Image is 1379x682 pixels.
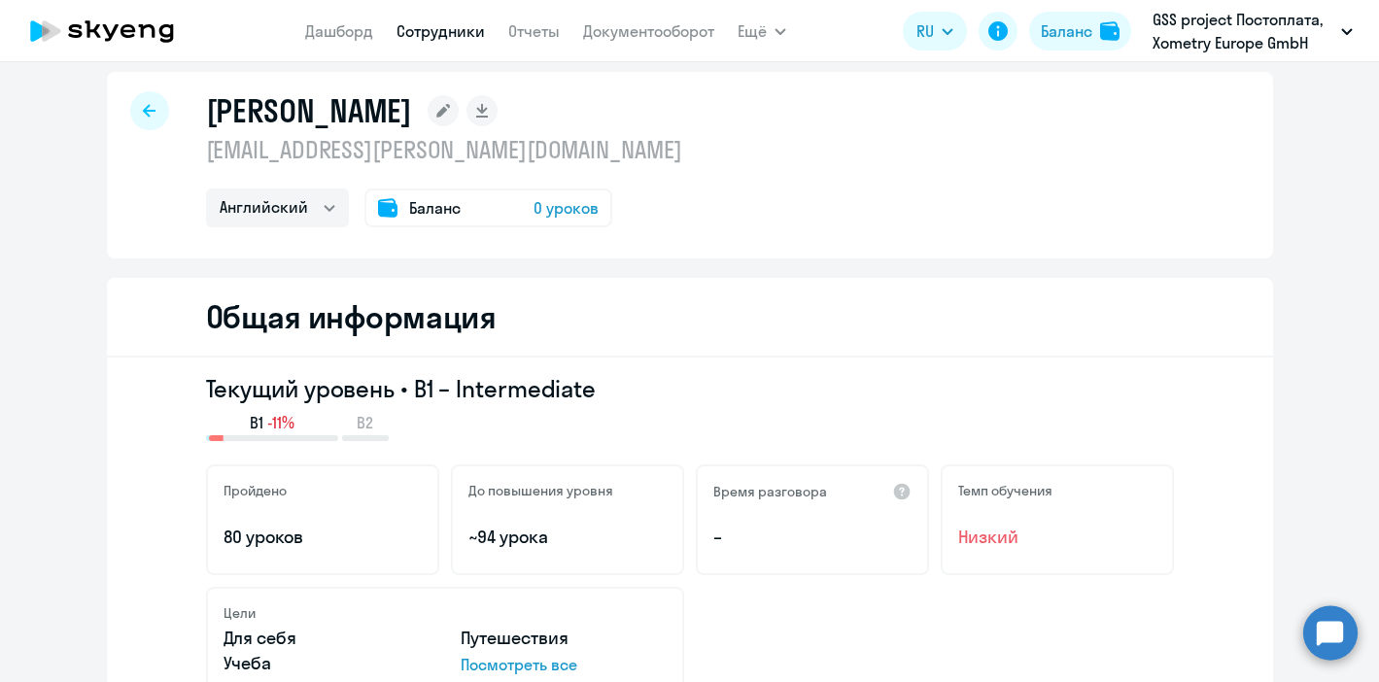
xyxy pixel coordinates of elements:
[1041,19,1092,43] div: Баланс
[206,91,412,130] h1: [PERSON_NAME]
[1029,12,1131,51] button: Балансbalance
[409,196,461,220] span: Баланс
[461,653,667,676] p: Посмотреть все
[224,626,430,651] p: Для себя
[250,412,263,433] span: B1
[1153,8,1333,54] p: GSS project Постоплата, Xometry Europe GmbH
[738,19,767,43] span: Ещё
[916,19,934,43] span: RU
[305,21,373,41] a: Дашборд
[357,412,373,433] span: B2
[903,12,967,51] button: RU
[1143,8,1362,54] button: GSS project Постоплата, Xometry Europe GmbH
[224,482,287,499] h5: Пройдено
[396,21,485,41] a: Сотрудники
[468,482,613,499] h5: До повышения уровня
[713,525,912,550] p: –
[508,21,560,41] a: Отчеты
[534,196,599,220] span: 0 уроков
[461,626,667,651] p: Путешествия
[224,604,256,622] h5: Цели
[206,373,1174,404] h3: Текущий уровень • B1 – Intermediate
[206,297,497,336] h2: Общая информация
[1100,21,1120,41] img: balance
[958,525,1156,550] span: Низкий
[224,651,430,676] p: Учеба
[267,412,294,433] span: -11%
[713,483,827,500] h5: Время разговора
[958,482,1052,499] h5: Темп обучения
[468,525,667,550] p: ~94 урока
[583,21,714,41] a: Документооборот
[224,525,422,550] p: 80 уроков
[206,134,682,165] p: [EMAIL_ADDRESS][PERSON_NAME][DOMAIN_NAME]
[738,12,786,51] button: Ещё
